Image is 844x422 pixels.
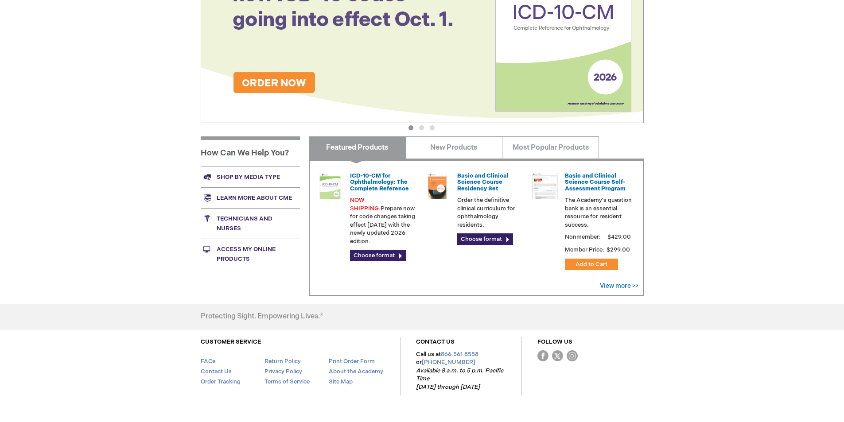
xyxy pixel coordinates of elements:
em: Available 8 a.m. to 5 p.m. Pacific Time [DATE] through [DATE] [416,367,503,391]
p: Order the definitive clinical curriculum for ophthalmology residents. [457,196,525,229]
a: CUSTOMER SERVICE [201,338,261,345]
img: Facebook [537,350,548,361]
a: Print Order Form [329,358,375,365]
img: 0120008u_42.png [317,173,343,199]
button: 3 of 3 [430,125,435,130]
a: Learn more about CME [201,187,300,208]
a: Return Policy [264,358,301,365]
img: Twitter [552,350,563,361]
button: 1 of 3 [408,125,413,130]
a: Contact Us [201,368,232,375]
a: Basic and Clinical Science Course Self-Assessment Program [565,172,626,192]
strong: Member Price: [565,246,604,253]
font: NOW SHIPPING: [350,197,381,212]
a: Basic and Clinical Science Course Residency Set [457,172,509,192]
a: Site Map [329,378,353,385]
a: Choose format [350,250,406,261]
a: FAQs [201,358,216,365]
a: CONTACT US [416,338,455,345]
p: Call us at or [416,350,506,391]
span: $299.00 [606,246,631,253]
a: Privacy Policy [264,368,302,375]
button: 2 of 3 [419,125,424,130]
h4: Protecting Sight. Empowering Lives.® [201,313,323,321]
a: FOLLOW US [537,338,572,345]
button: Add to Cart [565,259,618,270]
span: Add to Cart [576,261,607,268]
a: [PHONE_NUMBER] [422,359,475,366]
a: Terms of Service [264,378,310,385]
a: About the Academy [329,368,383,375]
p: Prepare now for code changes taking effect [DATE] with the newly updated 2026 edition. [350,196,417,245]
h1: How Can We Help You? [201,136,300,166]
a: Featured Products [309,136,406,159]
a: Choose format [457,233,513,245]
p: The Academy's question bank is an essential resource for resident success. [565,196,632,229]
strong: Nonmember: [565,232,601,243]
img: 02850963u_47.png [424,173,451,199]
img: instagram [567,350,578,361]
a: Technicians and nurses [201,208,300,239]
img: bcscself_20.jpg [532,173,558,199]
span: $429.00 [606,233,632,240]
a: ICD-10-CM for Ophthalmology: The Complete Reference [350,172,409,192]
a: View more >> [600,282,638,290]
a: Access My Online Products [201,239,300,269]
a: New Products [405,136,502,159]
a: Most Popular Products [502,136,599,159]
a: 866.561.8558 [441,351,478,358]
a: Order Tracking [201,378,241,385]
a: Shop by media type [201,166,300,187]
